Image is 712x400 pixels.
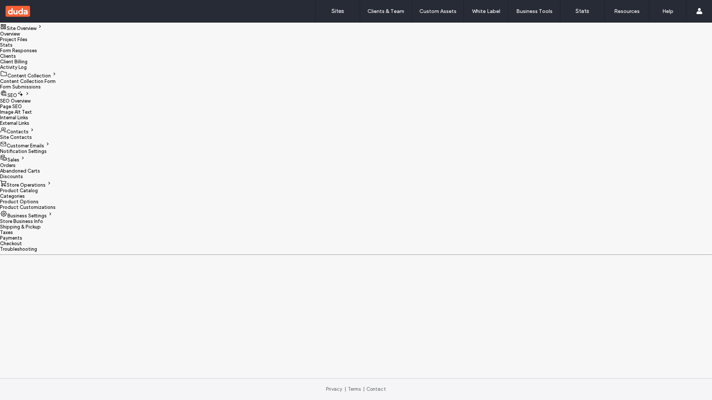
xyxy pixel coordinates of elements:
[345,386,346,392] span: |
[7,143,44,149] span: Customer Emails
[576,8,589,14] label: Stats
[7,182,46,188] span: Store Operations
[363,386,365,392] span: |
[326,386,342,392] a: Privacy
[472,8,500,14] label: White Label
[7,26,36,31] span: Site Overview
[367,8,404,14] label: Clients & Team
[7,157,19,163] span: Sales
[419,8,456,14] label: Custom Assets
[516,8,553,14] label: Business Tools
[7,93,17,98] span: SEO
[366,386,386,392] a: Contact
[348,386,361,392] a: Terms
[7,73,51,79] span: Content Collection
[614,8,640,14] label: Resources
[7,213,47,219] span: Business Settings
[662,8,673,14] label: Help
[332,8,344,14] label: Sites
[7,129,29,134] span: Contacts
